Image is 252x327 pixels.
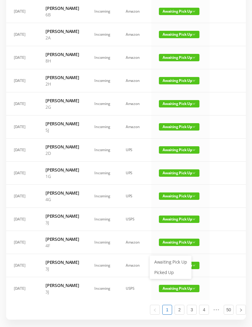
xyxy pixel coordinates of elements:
[118,254,151,277] td: Amazon
[192,287,195,290] i: icon: down
[159,146,199,154] span: Awaiting Pick Up
[151,257,191,267] a: Awaiting Pick Up
[192,172,195,175] i: icon: down
[159,100,199,107] span: Awaiting Pick Up
[87,185,118,208] td: Incoming
[118,185,151,208] td: UPS
[87,23,118,46] td: Incoming
[224,305,234,315] li: 50
[45,282,79,289] h6: [PERSON_NAME]
[159,77,199,84] span: Awaiting Pick Up
[118,23,151,46] td: Amazon
[87,139,118,162] td: Incoming
[6,23,38,46] td: [DATE]
[159,123,199,131] span: Awaiting Pick Up
[118,231,151,254] td: Amazon
[87,254,118,277] td: Incoming
[45,167,79,173] h6: [PERSON_NAME]
[192,56,195,59] i: icon: down
[118,69,151,92] td: Amazon
[6,46,38,69] td: [DATE]
[45,213,79,219] h6: [PERSON_NAME]
[6,185,38,208] td: [DATE]
[45,219,79,226] p: 3J
[159,192,199,200] span: Awaiting Pick Up
[45,34,79,41] p: 2A
[6,277,38,300] td: [DATE]
[87,277,118,300] td: Incoming
[45,28,79,34] h6: [PERSON_NAME]
[239,308,243,312] i: icon: right
[192,33,195,36] i: icon: down
[211,305,221,315] span: •••
[87,69,118,92] td: Incoming
[45,104,79,110] p: 2G
[45,236,79,242] h6: [PERSON_NAME]
[187,305,196,314] a: 3
[45,265,79,272] p: 3J
[6,115,38,139] td: [DATE]
[159,31,199,38] span: Awaiting Pick Up
[45,5,79,11] h6: [PERSON_NAME]
[192,79,195,82] i: icon: down
[87,115,118,139] td: Incoming
[87,46,118,69] td: Incoming
[6,139,38,162] td: [DATE]
[45,242,79,249] p: 4F
[192,148,195,151] i: icon: down
[159,8,199,15] span: Awaiting Pick Up
[45,143,79,150] h6: [PERSON_NAME]
[45,97,79,104] h6: [PERSON_NAME]
[45,196,79,203] p: 4G
[192,10,195,13] i: icon: down
[45,51,79,58] h6: [PERSON_NAME]
[45,289,79,295] p: 3J
[192,218,195,221] i: icon: down
[45,190,79,196] h6: [PERSON_NAME]
[162,305,172,315] li: 1
[163,305,172,314] a: 1
[87,162,118,185] td: Incoming
[45,127,79,133] p: 5J
[6,208,38,231] td: [DATE]
[199,305,209,314] a: 4
[6,92,38,115] td: [DATE]
[6,231,38,254] td: [DATE]
[192,195,195,198] i: icon: down
[192,264,195,267] i: icon: down
[45,173,79,180] p: 1G
[45,58,79,64] p: 8H
[192,125,195,128] i: icon: down
[6,69,38,92] td: [DATE]
[6,162,38,185] td: [DATE]
[118,139,151,162] td: UPS
[175,305,184,314] a: 2
[45,150,79,156] p: 2D
[159,216,199,223] span: Awaiting Pick Up
[118,115,151,139] td: Amazon
[87,231,118,254] td: Incoming
[118,46,151,69] td: Amazon
[159,239,199,246] span: Awaiting Pick Up
[153,308,157,312] i: icon: left
[45,81,79,87] p: 2H
[159,54,199,61] span: Awaiting Pick Up
[118,277,151,300] td: USPS
[236,305,246,315] li: Next Page
[6,254,38,277] td: [DATE]
[45,259,79,265] h6: [PERSON_NAME]
[159,285,199,292] span: Awaiting Pick Up
[118,162,151,185] td: UPS
[45,11,79,18] p: 6B
[87,208,118,231] td: Incoming
[159,169,199,177] span: Awaiting Pick Up
[118,92,151,115] td: Amazon
[211,305,221,315] li: Next 5 Pages
[199,305,209,315] li: 4
[192,102,195,105] i: icon: down
[118,208,151,231] td: USPS
[150,305,160,315] li: Previous Page
[192,241,195,244] i: icon: down
[151,268,191,277] a: Picked Up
